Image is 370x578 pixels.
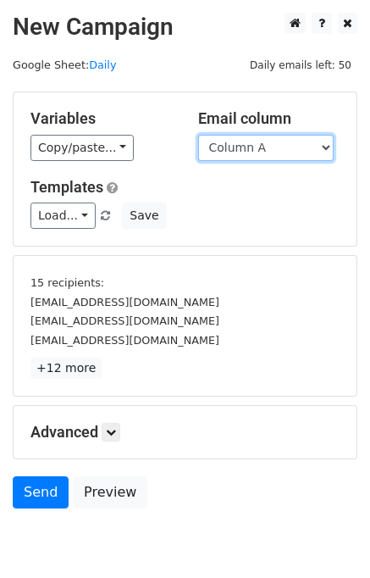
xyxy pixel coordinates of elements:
[30,358,102,379] a: +12 more
[244,58,357,71] a: Daily emails left: 50
[285,497,370,578] iframe: Chat Widget
[30,296,219,308] small: [EMAIL_ADDRESS][DOMAIN_NAME]
[30,276,104,289] small: 15 recipients:
[30,314,219,327] small: [EMAIL_ADDRESS][DOMAIN_NAME]
[30,135,134,161] a: Copy/paste...
[198,109,340,128] h5: Email column
[30,423,340,442] h5: Advanced
[244,56,357,75] span: Daily emails left: 50
[13,476,69,509] a: Send
[13,58,116,71] small: Google Sheet:
[89,58,116,71] a: Daily
[30,178,103,196] a: Templates
[13,13,357,42] h2: New Campaign
[30,109,173,128] h5: Variables
[30,203,96,229] a: Load...
[30,334,219,347] small: [EMAIL_ADDRESS][DOMAIN_NAME]
[73,476,147,509] a: Preview
[122,203,166,229] button: Save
